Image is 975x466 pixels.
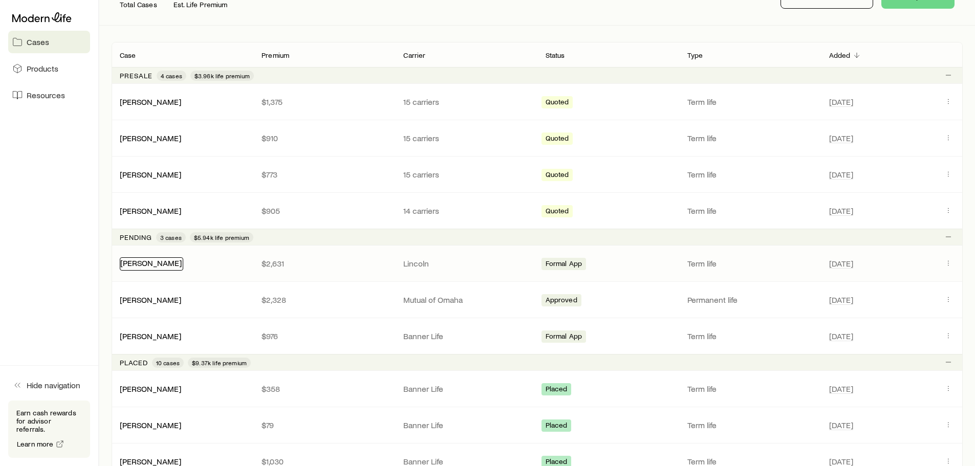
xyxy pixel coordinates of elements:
[262,206,387,216] p: $905
[262,169,387,180] p: $773
[8,401,90,458] div: Earn cash rewards for advisor referrals.Learn more
[546,421,568,432] span: Placed
[829,169,853,180] span: [DATE]
[687,51,703,59] p: Type
[8,84,90,106] a: Resources
[687,420,813,430] p: Term life
[27,380,80,390] span: Hide navigation
[687,97,813,107] p: Term life
[829,331,853,341] span: [DATE]
[403,169,529,180] p: 15 carriers
[8,31,90,53] a: Cases
[174,1,228,9] p: Est. Life Premium
[120,384,181,394] div: [PERSON_NAME]
[120,1,157,9] p: Total Cases
[120,295,181,304] a: [PERSON_NAME]
[262,331,387,341] p: $976
[120,97,181,107] div: [PERSON_NAME]
[262,295,387,305] p: $2,328
[829,295,853,305] span: [DATE]
[120,206,181,215] a: [PERSON_NAME]
[120,420,181,431] div: [PERSON_NAME]
[403,420,529,430] p: Banner Life
[120,133,181,144] div: [PERSON_NAME]
[8,57,90,80] a: Products
[403,331,529,341] p: Banner Life
[546,51,565,59] p: Status
[403,97,529,107] p: 15 carriers
[194,72,250,80] span: $3.96k life premium
[120,169,181,180] div: [PERSON_NAME]
[120,420,181,430] a: [PERSON_NAME]
[262,420,387,430] p: $79
[403,384,529,394] p: Banner Life
[120,133,181,143] a: [PERSON_NAME]
[120,295,181,305] div: [PERSON_NAME]
[829,420,853,430] span: [DATE]
[829,51,851,59] p: Added
[120,359,148,367] p: Placed
[16,409,82,433] p: Earn cash rewards for advisor referrals.
[120,233,152,241] p: Pending
[262,384,387,394] p: $358
[27,37,49,47] span: Cases
[829,384,853,394] span: [DATE]
[160,233,182,241] span: 3 cases
[120,51,136,59] p: Case
[120,97,181,106] a: [PERSON_NAME]
[120,384,181,393] a: [PERSON_NAME]
[120,331,181,342] div: [PERSON_NAME]
[403,133,529,143] p: 15 carriers
[17,440,54,448] span: Learn more
[829,258,853,269] span: [DATE]
[120,331,181,341] a: [PERSON_NAME]
[27,63,58,74] span: Products
[120,258,182,268] a: [PERSON_NAME]
[546,332,582,343] span: Formal App
[687,206,813,216] p: Term life
[829,206,853,216] span: [DATE]
[546,207,569,217] span: Quoted
[262,97,387,107] p: $1,375
[829,97,853,107] span: [DATE]
[120,72,153,80] p: Presale
[546,170,569,181] span: Quoted
[262,133,387,143] p: $910
[687,133,813,143] p: Term life
[546,259,582,270] span: Formal App
[546,98,569,108] span: Quoted
[120,257,183,271] div: [PERSON_NAME]
[546,296,577,306] span: Approved
[403,258,529,269] p: Lincoln
[8,374,90,396] button: Hide navigation
[161,72,182,80] span: 4 cases
[156,359,180,367] span: 10 cases
[262,258,387,269] p: $2,631
[687,295,813,305] p: Permanent life
[192,359,247,367] span: $9.37k life premium
[120,456,181,466] a: [PERSON_NAME]
[120,206,181,216] div: [PERSON_NAME]
[27,90,65,100] span: Resources
[687,331,813,341] p: Term life
[403,295,529,305] p: Mutual of Omaha
[546,134,569,145] span: Quoted
[687,384,813,394] p: Term life
[687,258,813,269] p: Term life
[194,233,249,241] span: $5.94k life premium
[546,385,568,395] span: Placed
[403,206,529,216] p: 14 carriers
[687,169,813,180] p: Term life
[120,169,181,179] a: [PERSON_NAME]
[829,133,853,143] span: [DATE]
[403,51,425,59] p: Carrier
[262,51,289,59] p: Premium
